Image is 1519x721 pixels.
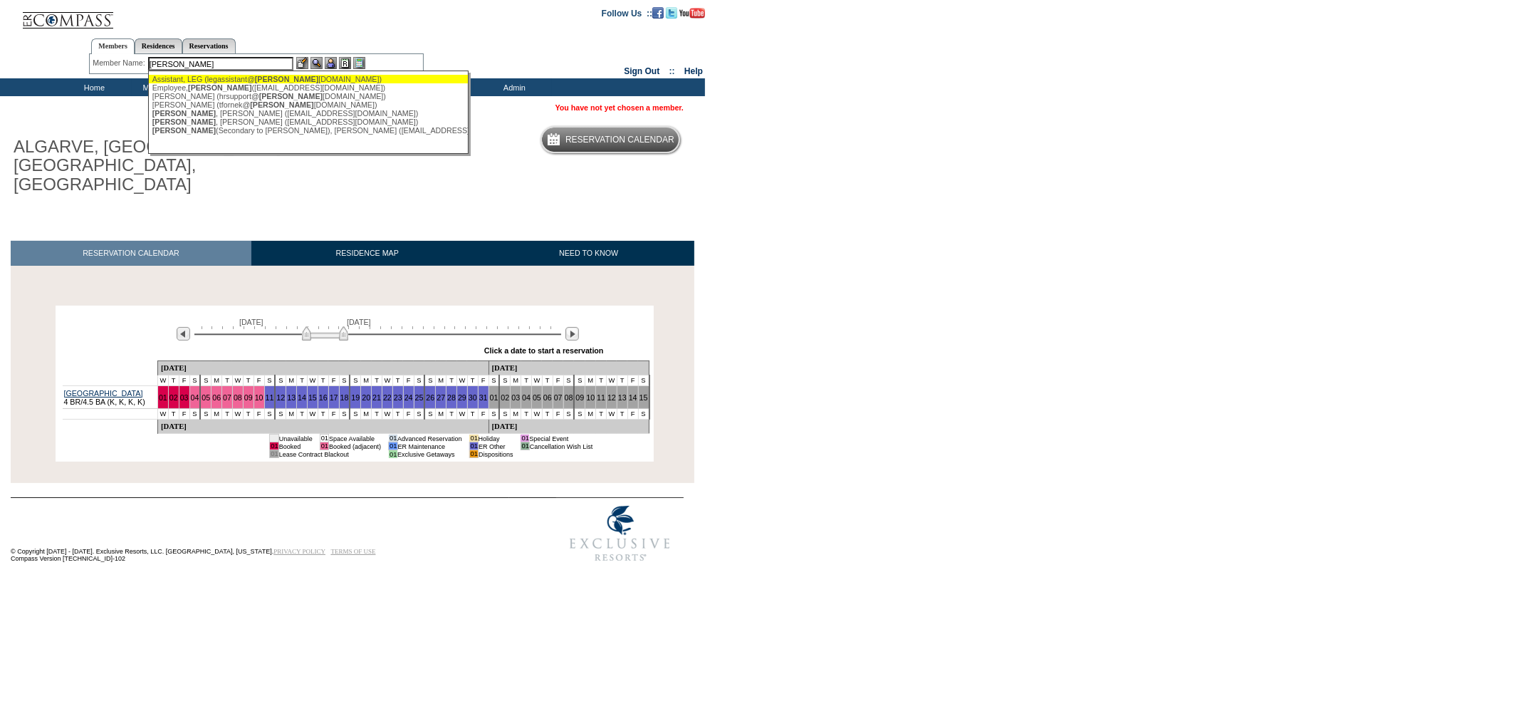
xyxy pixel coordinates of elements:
[11,499,509,570] td: © Copyright [DATE] - [DATE]. Exclusive Resorts, LLC. [GEOGRAPHIC_DATA], [US_STATE]. Compass Versi...
[318,409,328,420] td: T
[511,393,520,402] a: 03
[340,393,349,402] a: 18
[93,57,147,69] div: Member Name:
[152,83,466,92] div: Employee, ([EMAIL_ADDRESS][DOMAIN_NAME])
[188,83,251,92] span: [PERSON_NAME]
[286,375,297,386] td: M
[389,442,397,450] td: 01
[234,393,242,402] a: 08
[458,393,466,402] a: 29
[239,318,263,326] span: [DATE]
[521,435,529,442] td: 01
[565,393,573,402] a: 08
[467,409,478,420] td: T
[270,442,278,450] td: 01
[297,375,308,386] td: T
[276,393,285,402] a: 12
[325,57,337,69] img: Impersonate
[629,393,637,402] a: 14
[11,241,251,266] a: RESERVATION CALENDAR
[179,409,189,420] td: F
[382,409,393,420] td: W
[353,57,365,69] img: b_calculator.gif
[135,38,182,53] a: Residences
[529,442,593,450] td: Cancellation Wish List
[179,375,189,386] td: F
[447,409,457,420] td: T
[168,409,179,420] td: T
[457,375,468,386] td: W
[91,38,135,54] a: Members
[554,393,563,402] a: 07
[212,375,222,386] td: M
[243,375,254,386] td: T
[177,327,190,341] img: Previous
[533,393,541,402] a: 05
[202,393,210,402] a: 05
[529,435,593,442] td: Special Event
[521,409,532,420] td: T
[397,450,462,458] td: Exclusive Getaways
[330,393,338,402] a: 17
[469,450,478,458] td: 01
[157,361,489,375] td: [DATE]
[308,393,317,402] a: 15
[624,66,659,76] a: Sign Out
[563,375,574,386] td: S
[511,375,521,386] td: M
[232,409,243,420] td: W
[255,75,318,83] span: [PERSON_NAME]
[212,393,221,402] a: 06
[11,135,330,197] h1: ALGARVE, [GEOGRAPHIC_DATA] - [GEOGRAPHIC_DATA], [GEOGRAPHIC_DATA]
[328,375,339,386] td: F
[489,420,649,434] td: [DATE]
[511,409,521,420] td: M
[638,409,649,420] td: S
[273,548,325,555] a: PRIVACY POLICY
[414,375,424,386] td: S
[499,409,510,420] td: S
[328,409,339,420] td: F
[250,100,313,109] span: [PERSON_NAME]
[521,375,532,386] td: T
[339,375,350,386] td: S
[469,442,478,450] td: 01
[563,409,574,420] td: S
[484,346,604,355] div: Click a date to start a reservation
[617,409,627,420] td: T
[397,435,462,442] td: Advanced Reservation
[447,375,457,386] td: T
[392,409,403,420] td: T
[182,38,236,53] a: Reservations
[640,393,648,402] a: 15
[437,393,445,402] a: 27
[574,409,585,420] td: S
[652,7,664,19] img: Become our fan on Facebook
[244,393,253,402] a: 09
[296,57,308,69] img: b_edit.gif
[499,375,510,386] td: S
[585,409,596,420] td: M
[212,409,222,420] td: M
[490,393,498,402] a: 01
[168,375,179,386] td: T
[350,375,360,386] td: S
[602,7,652,19] td: Follow Us ::
[607,409,617,420] td: W
[254,375,264,386] td: F
[270,450,278,458] td: 01
[607,393,616,402] a: 12
[483,241,694,266] a: NEED TO KNOW
[679,8,705,16] a: Subscribe to our YouTube Channel
[469,393,477,402] a: 30
[596,409,607,420] td: T
[319,393,328,402] a: 16
[521,442,529,450] td: 01
[426,393,434,402] a: 26
[264,375,275,386] td: S
[200,409,211,420] td: S
[152,126,216,135] span: [PERSON_NAME]
[362,393,370,402] a: 20
[264,409,275,420] td: S
[414,409,424,420] td: S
